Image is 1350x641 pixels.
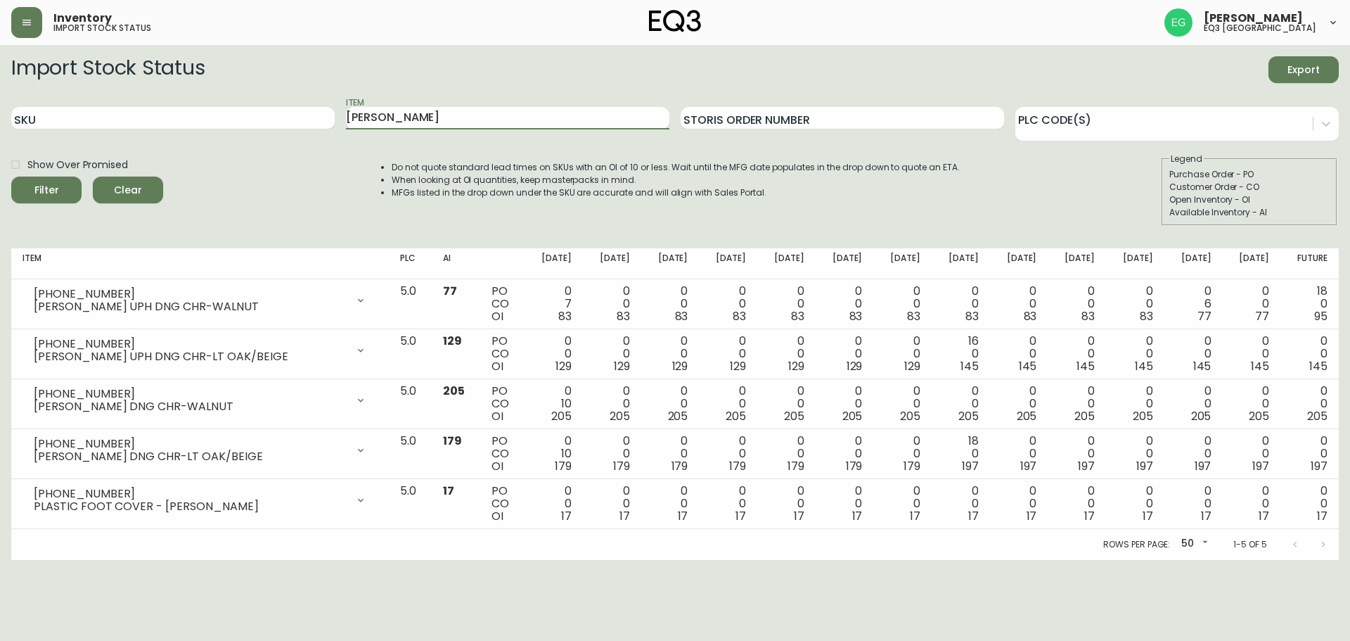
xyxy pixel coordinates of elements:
[1076,358,1095,374] span: 145
[432,248,481,279] th: AI
[34,388,347,400] div: [PHONE_NUMBER]
[1001,335,1037,373] div: 0 0
[22,485,378,516] div: [PHONE_NUMBER]PLASTIC FOOT COVER - [PERSON_NAME]
[649,10,701,32] img: logo
[104,182,152,199] span: Clear
[594,485,630,523] div: 0 0
[1176,385,1211,423] div: 0 0
[904,458,920,474] span: 179
[555,358,572,374] span: 129
[885,485,920,523] div: 0 0
[1164,248,1223,279] th: [DATE]
[1292,485,1327,523] div: 0 0
[594,385,630,423] div: 0 0
[710,335,746,373] div: 0 0
[34,488,347,500] div: [PHONE_NUMBER]
[536,285,572,323] div: 0 7
[1259,508,1269,524] span: 17
[1311,458,1327,474] span: 197
[392,174,960,186] li: When looking at OI quantities, keep masterpacks in mind.
[710,285,746,323] div: 0 0
[536,435,572,473] div: 0 10
[443,333,462,349] span: 129
[1001,285,1037,323] div: 0 0
[1280,248,1339,279] th: Future
[619,508,630,524] span: 17
[699,248,757,279] th: [DATE]
[558,308,572,324] span: 83
[491,385,513,423] div: PO CO
[1059,385,1095,423] div: 0 0
[791,308,804,324] span: 83
[93,177,163,203] button: Clear
[1135,358,1153,374] span: 145
[1233,335,1269,373] div: 0 0
[11,177,82,203] button: Filter
[932,248,990,279] th: [DATE]
[1027,508,1037,524] span: 17
[641,248,700,279] th: [DATE]
[610,408,630,424] span: 205
[873,248,932,279] th: [DATE]
[491,458,503,474] span: OI
[389,379,432,429] td: 5.0
[1106,248,1164,279] th: [DATE]
[910,508,920,524] span: 17
[491,285,513,323] div: PO CO
[652,435,688,473] div: 0 0
[594,335,630,373] div: 0 0
[614,358,630,374] span: 129
[678,508,688,524] span: 17
[1317,508,1327,524] span: 17
[730,358,746,374] span: 129
[904,358,920,374] span: 129
[827,385,863,423] div: 0 0
[1001,485,1037,523] div: 0 0
[1191,408,1211,424] span: 205
[443,433,462,449] span: 179
[1143,508,1153,524] span: 17
[1292,335,1327,373] div: 0 0
[1176,435,1211,473] div: 0 0
[733,308,746,324] span: 83
[1197,308,1211,324] span: 77
[943,435,979,473] div: 18 0
[551,408,572,424] span: 205
[943,285,979,323] div: 0 0
[1314,308,1327,324] span: 95
[1020,458,1037,474] span: 197
[34,450,347,463] div: [PERSON_NAME] DNG CHR-LT OAK/BEIGE
[536,385,572,423] div: 0 10
[1001,435,1037,473] div: 0 0
[735,508,746,524] span: 17
[1169,153,1204,165] legend: Legend
[1164,8,1192,37] img: db11c1629862fe82d63d0774b1b54d2b
[849,308,863,324] span: 83
[652,485,688,523] div: 0 0
[1048,248,1106,279] th: [DATE]
[491,335,513,373] div: PO CO
[1233,485,1269,523] div: 0 0
[1059,435,1095,473] div: 0 0
[389,479,432,529] td: 5.0
[965,308,979,324] span: 83
[389,248,432,279] th: PLC
[769,285,804,323] div: 0 0
[962,458,979,474] span: 197
[943,485,979,523] div: 0 0
[555,458,572,474] span: 179
[672,358,688,374] span: 129
[34,350,347,363] div: [PERSON_NAME] UPH DNG CHR-LT OAK/BEIGE
[1292,435,1327,473] div: 0 0
[22,335,378,366] div: [PHONE_NUMBER][PERSON_NAME] UPH DNG CHR-LT OAK/BEIGE
[1133,408,1153,424] span: 205
[769,435,804,473] div: 0 0
[652,335,688,373] div: 0 0
[1233,385,1269,423] div: 0 0
[1222,248,1280,279] th: [DATE]
[392,186,960,199] li: MFGs listed in the drop down under the SKU are accurate and will align with Sales Portal.
[827,435,863,473] div: 0 0
[1084,508,1095,524] span: 17
[1169,181,1330,193] div: Customer Order - CO
[1280,61,1327,79] span: Export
